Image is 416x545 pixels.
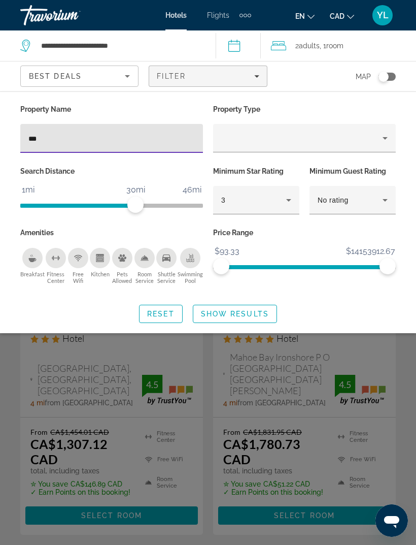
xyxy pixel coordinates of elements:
[157,271,176,284] span: Shuttle Service
[125,182,147,198] span: 30mi
[142,247,147,284] button: Room Service
[299,42,320,50] span: Adults
[320,39,343,53] span: , 1
[97,247,103,284] button: Kitchen
[73,271,84,284] span: Free Wifi
[15,102,401,295] div: Hotel Filters
[318,196,349,204] span: No rating
[20,182,36,198] span: 1mi
[20,271,45,277] span: Breakfast
[261,30,416,61] button: Travelers: 2 adults, 0 children
[213,265,396,267] ngx-slider: ngx-slider
[344,244,397,259] span: $14153912.67
[164,247,169,284] button: Shuttle Service
[193,305,277,323] button: Show Results
[20,226,203,240] p: Amenities
[187,247,194,284] button: Swimming Pool
[213,226,396,240] p: Price Range
[181,182,203,198] span: 46mi
[213,244,241,259] span: $93.33
[213,258,229,274] span: ngx-slider
[216,30,261,61] button: Select check in and out date
[135,271,154,284] span: Room Service
[20,164,203,178] p: Search Distance
[295,12,305,20] span: en
[377,10,389,20] span: YL
[139,305,183,323] button: Reset
[47,271,64,284] span: Fitness Center
[29,247,36,284] button: Breakfast
[91,271,110,277] span: Kitchen
[213,102,396,116] p: Property Type
[112,271,132,284] span: Pets Allowed
[201,310,269,318] span: Show Results
[295,9,315,23] button: Change language
[295,39,320,53] span: 2
[309,164,396,178] p: Minimum Guest Rating
[20,204,203,206] ngx-slider: ngx-slider
[53,247,58,284] button: Fitness Center
[127,197,144,213] span: ngx-slider
[178,271,203,284] span: Swimming Pool
[149,66,267,87] button: Filters
[147,310,175,318] span: Reset
[330,9,354,23] button: Change currency
[356,70,371,84] span: Map
[207,11,229,19] a: Flights
[157,72,186,80] span: Filter
[75,247,81,284] button: Free Wifi
[369,5,396,26] button: User Menu
[119,247,125,284] button: Pets Allowed
[375,504,408,537] iframe: Button to launch messaging window
[29,70,130,82] mat-select: Sort by
[221,132,388,144] mat-select: Property type
[20,102,203,116] p: Property Name
[326,42,343,50] span: Room
[221,196,225,204] span: 3
[40,38,200,53] input: Search hotel destination
[371,72,396,81] button: Toggle map
[20,2,122,28] a: Travorium
[379,258,396,274] span: ngx-slider-max
[165,11,187,19] a: Hotels
[213,164,299,178] p: Minimum Star Rating
[29,72,82,80] span: Best Deals
[239,7,251,23] button: Extra navigation items
[330,12,344,20] span: CAD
